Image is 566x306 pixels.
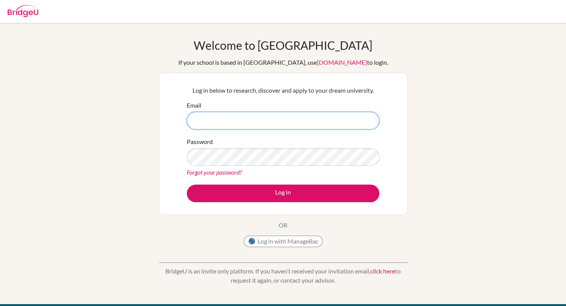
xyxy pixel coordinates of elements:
button: Log in with ManageBac [244,236,323,247]
p: OR [279,221,287,230]
a: click here [370,267,395,275]
div: If your school is based in [GEOGRAPHIC_DATA], use to login. [178,58,388,67]
p: BridgeU is an invite only platform. If you haven’t received your invitation email, to request it ... [159,267,408,285]
h1: Welcome to [GEOGRAPHIC_DATA] [194,38,372,52]
a: Forgot your password? [187,169,242,176]
a: [DOMAIN_NAME] [317,59,367,66]
label: Email [187,101,201,110]
img: Bridge-U [8,5,38,17]
label: Password [187,137,213,146]
p: Log in below to research, discover and apply to your dream university. [187,86,379,95]
button: Log in [187,185,379,202]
